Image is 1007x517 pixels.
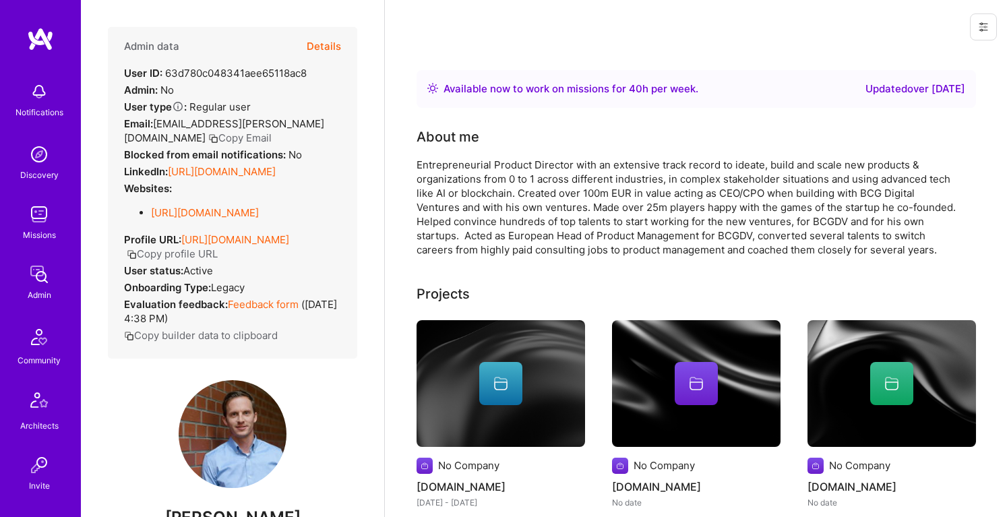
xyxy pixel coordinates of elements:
img: Company logo [612,458,628,474]
div: Missions [23,228,56,242]
img: Community [23,321,55,353]
div: Updated over [DATE] [865,81,965,97]
a: [URL][DOMAIN_NAME] [168,165,276,178]
strong: Admin: [124,84,158,96]
div: No [124,83,174,97]
div: ( [DATE] 4:38 PM ) [124,297,341,326]
strong: User status: [124,264,183,277]
h4: [DOMAIN_NAME] [417,478,585,495]
div: Admin [28,288,51,302]
button: Copy builder data to clipboard [124,328,278,342]
div: Regular user [124,100,251,114]
img: bell [26,78,53,105]
h4: Admin data [124,40,179,53]
div: No Company [438,458,499,473]
h4: [DOMAIN_NAME] [807,478,976,495]
div: 63d780c048341aee65118ac8 [124,66,307,80]
strong: User type : [124,100,187,113]
img: Availability [427,83,438,94]
a: Feedback form [228,298,299,311]
img: admin teamwork [26,261,53,288]
div: No date [807,495,976,510]
i: icon Copy [127,249,137,260]
div: No Company [634,458,695,473]
img: User Avatar [179,380,286,488]
img: Invite [26,452,53,479]
span: [EMAIL_ADDRESS][PERSON_NAME][DOMAIN_NAME] [124,117,324,144]
strong: Blocked from email notifications: [124,148,288,161]
div: Invite [29,479,50,493]
strong: LinkedIn: [124,165,168,178]
span: 40 [629,82,642,95]
img: cover [417,320,585,447]
div: Discovery [20,168,59,182]
div: Community [18,353,61,367]
i: icon Copy [208,133,218,144]
div: No date [612,495,781,510]
div: No [124,148,302,162]
span: Active [183,264,213,277]
span: legacy [211,281,245,294]
i: Help [172,100,184,113]
i: icon Copy [124,331,134,341]
img: Company logo [807,458,824,474]
strong: Evaluation feedback: [124,298,228,311]
img: teamwork [26,201,53,228]
div: Architects [20,419,59,433]
strong: Profile URL: [124,233,181,246]
img: discovery [26,141,53,168]
img: logo [27,27,54,51]
button: Copy Email [208,131,272,145]
button: Details [307,27,341,66]
img: cover [612,320,781,447]
div: [DATE] - [DATE] [417,495,585,510]
strong: User ID: [124,67,162,80]
a: [URL][DOMAIN_NAME] [181,233,289,246]
div: No Company [829,458,890,473]
div: Available now to work on missions for h per week . [444,81,698,97]
img: Architects [23,386,55,419]
img: cover [807,320,976,447]
h4: [DOMAIN_NAME] [612,478,781,495]
img: Company logo [417,458,433,474]
div: About me [417,127,479,147]
button: Copy profile URL [127,247,218,261]
div: Projects [417,284,470,304]
div: Notifications [16,105,63,119]
div: Entrepreneurial Product Director with an extensive track record to ideate, build and scale new pr... [417,158,956,257]
a: [URL][DOMAIN_NAME] [151,206,259,219]
strong: Websites: [124,182,172,195]
strong: Onboarding Type: [124,281,211,294]
strong: Email: [124,117,153,130]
